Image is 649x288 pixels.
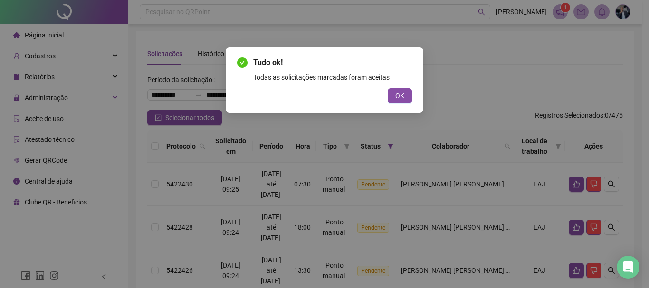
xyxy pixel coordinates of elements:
[237,57,248,68] span: check-circle
[388,88,412,103] button: OK
[253,72,412,83] div: Todas as solicitações marcadas foram aceitas
[617,256,639,279] div: Open Intercom Messenger
[395,91,404,101] span: OK
[253,57,412,68] span: Tudo ok!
